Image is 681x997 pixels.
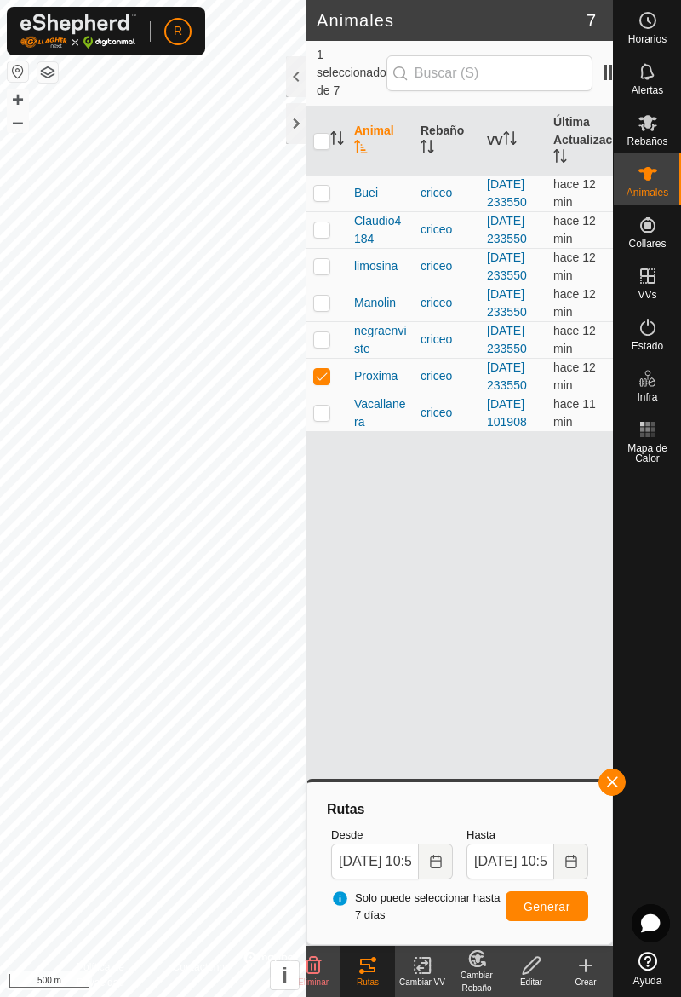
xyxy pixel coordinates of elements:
[77,960,152,990] a: Política de Privacidad
[331,827,453,844] label: Desde
[614,945,681,993] a: Ayuda
[386,55,592,91] input: Buscar (S)
[553,214,596,245] span: 20 ago 2025, 10:46
[637,392,657,402] span: Infra
[421,294,473,312] div: criceo
[324,799,595,820] div: Rutas
[354,142,368,156] p-sorticon: Activar para ordenar
[627,136,667,147] span: Rebaños
[632,341,663,351] span: Estado
[553,360,596,392] span: 20 ago 2025, 10:46
[331,890,506,923] span: Solo puede seleccionar hasta 7 días
[8,112,28,132] button: –
[421,184,473,202] div: criceo
[487,214,527,245] a: [DATE] 233550
[173,960,230,990] a: Contáctenos
[628,34,667,44] span: Horarios
[271,961,299,989] button: i
[504,976,558,988] div: Editar
[20,14,136,49] img: Logo Gallagher
[340,976,395,988] div: Rutas
[553,324,596,355] span: 20 ago 2025, 10:46
[414,107,480,176] th: Rebaño
[503,134,517,147] p-sorticon: Activar para ordenar
[487,324,527,355] a: [DATE] 233550
[37,62,58,83] button: Capas del Mapa
[487,287,527,319] a: [DATE] 233550
[354,212,407,248] span: Claudio4184
[558,976,613,988] div: Crear
[466,827,588,844] label: Hasta
[354,294,396,312] span: Manolin
[633,976,662,986] span: Ayuda
[282,964,288,987] span: i
[421,142,434,156] p-sorticon: Activar para ordenar
[347,107,414,176] th: Animal
[627,187,668,198] span: Animales
[354,257,398,275] span: limosina
[354,184,378,202] span: Buei
[421,257,473,275] div: criceo
[421,367,473,385] div: criceo
[317,46,386,100] span: 1 seleccionado de 7
[421,331,473,349] div: criceo
[554,844,588,879] button: Choose Date
[628,239,666,249] span: Collares
[487,251,527,282] a: [DATE] 233550
[553,177,596,209] span: 20 ago 2025, 10:46
[354,395,407,431] span: Vacallanera
[547,107,613,176] th: Última Actualización
[632,85,663,95] span: Alertas
[553,287,596,319] span: 20 ago 2025, 10:46
[480,107,547,176] th: VV
[487,397,527,429] a: [DATE] 101908
[524,900,570,913] span: Generar
[419,844,453,879] button: Choose Date
[553,397,596,429] span: 20 ago 2025, 10:46
[174,22,182,40] span: R
[618,443,677,464] span: Mapa de Calor
[354,322,407,358] span: negraenviste
[587,8,596,33] span: 7
[553,251,596,282] span: 20 ago 2025, 10:46
[317,10,587,31] h2: Animales
[354,367,398,385] span: Proxima
[8,89,28,110] button: +
[330,134,344,147] p-sorticon: Activar para ordenar
[421,221,473,239] div: criceo
[395,976,449,988] div: Cambiar VV
[298,977,329,987] span: Eliminar
[421,404,473,422] div: criceo
[506,891,588,921] button: Generar
[638,290,656,300] span: VVs
[487,360,527,392] a: [DATE] 233550
[553,152,567,165] p-sorticon: Activar para ordenar
[449,969,504,994] div: Cambiar Rebaño
[8,61,28,82] button: Restablecer Mapa
[487,177,527,209] a: [DATE] 233550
